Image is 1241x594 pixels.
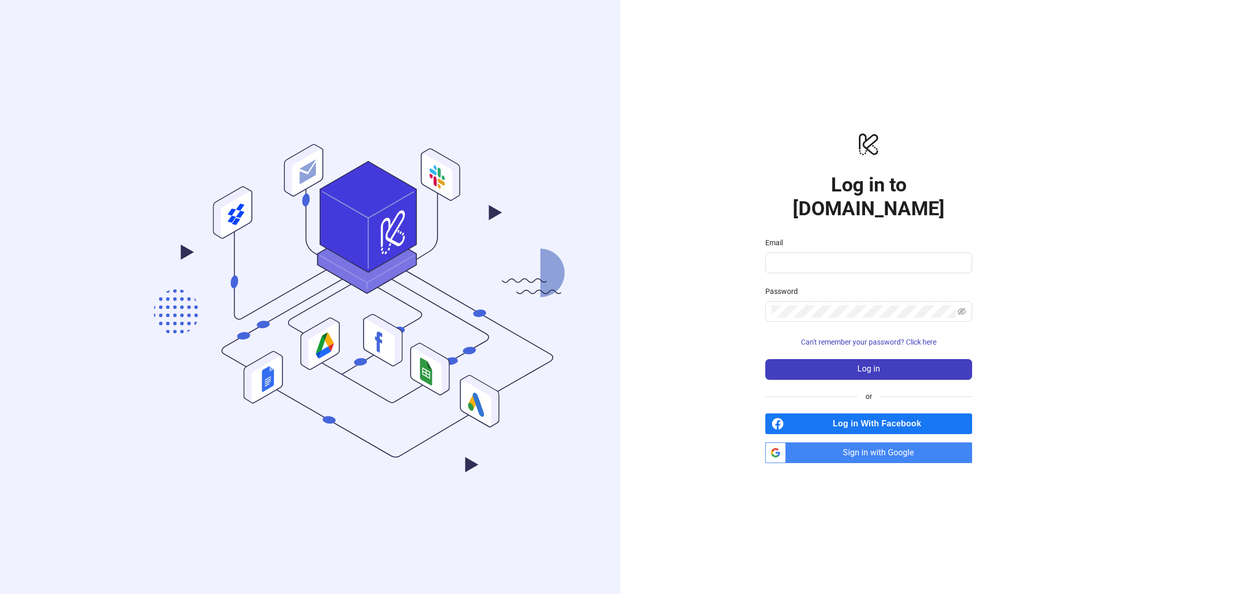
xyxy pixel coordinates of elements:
[765,334,972,351] button: Can't remember your password? Click here
[765,237,790,248] label: Email
[857,391,881,402] span: or
[765,286,805,297] label: Password
[958,307,966,316] span: eye-invisible
[788,413,972,434] span: Log in With Facebook
[765,413,972,434] a: Log in With Facebook
[771,257,964,269] input: Email
[771,305,956,318] input: Password
[801,338,936,346] span: Can't remember your password? Click here
[765,359,972,380] button: Log in
[765,338,972,346] a: Can't remember your password? Click here
[765,442,972,463] a: Sign in with Google
[790,442,972,463] span: Sign in with Google
[857,364,880,374] span: Log in
[765,173,972,220] h1: Log in to [DOMAIN_NAME]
